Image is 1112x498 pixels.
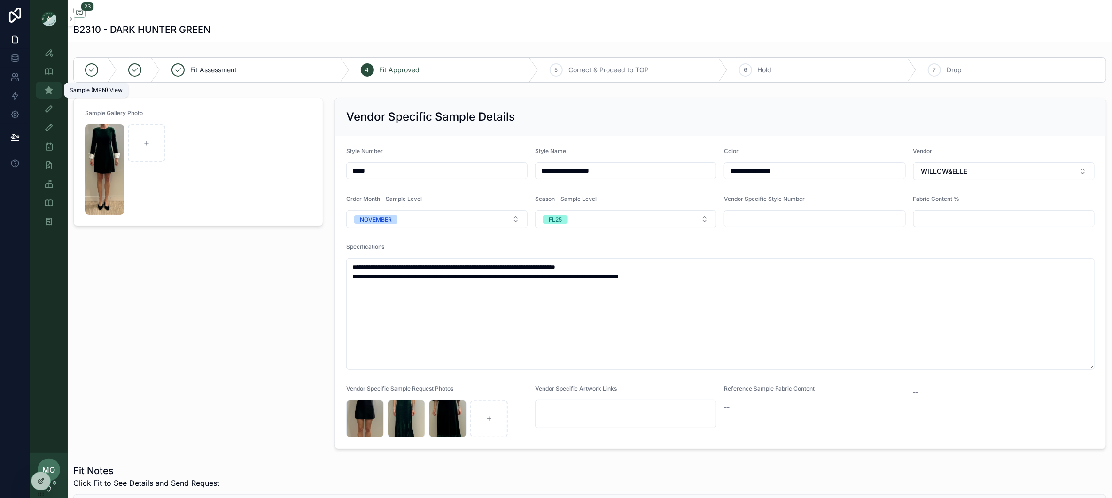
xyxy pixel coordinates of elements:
[43,464,55,475] span: MO
[346,385,453,392] span: Vendor Specific Sample Request Photos
[568,65,649,75] span: Correct & Proceed to TOP
[913,195,960,202] span: Fabric Content %
[535,210,716,228] button: Select Button
[380,65,420,75] span: Fit Approved
[41,11,56,26] img: App logo
[346,147,383,154] span: Style Number
[70,86,123,94] div: Sample (MPN) View
[535,147,566,154] span: Style Name
[913,388,919,397] span: --
[549,215,562,224] div: FL25
[73,8,86,19] button: 23
[360,215,392,224] div: NOVEMBER
[346,195,422,202] span: Order Month - Sample Level
[190,65,237,75] span: Fit Assessment
[346,243,384,250] span: Specifications
[724,147,739,154] span: Color
[555,66,558,74] span: 5
[365,66,369,74] span: 4
[724,385,815,392] span: Reference Sample Fabric Content
[535,385,617,392] span: Vendor Specific Artwork Links
[724,403,730,412] span: --
[921,167,968,176] span: WILLOW&ELLE
[744,66,747,74] span: 6
[724,195,805,202] span: Vendor Specific Style Number
[85,109,143,116] span: Sample Gallery Photo
[947,65,962,75] span: Drop
[933,66,936,74] span: 7
[758,65,772,75] span: Hold
[346,109,515,124] h2: Vendor Specific Sample Details
[346,210,528,228] button: Select Button
[73,477,219,489] span: Click Fit to See Details and Send Request
[30,38,68,453] div: scrollable content
[73,23,210,36] h1: B2310 - DARK HUNTER GREEN
[81,2,94,11] span: 23
[73,464,219,477] h1: Fit Notes
[913,162,1095,180] button: Select Button
[85,124,124,215] img: Screenshot-2025-08-26-at-4.15.19-PM.png
[535,195,597,202] span: Season - Sample Level
[913,147,933,154] span: Vendor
